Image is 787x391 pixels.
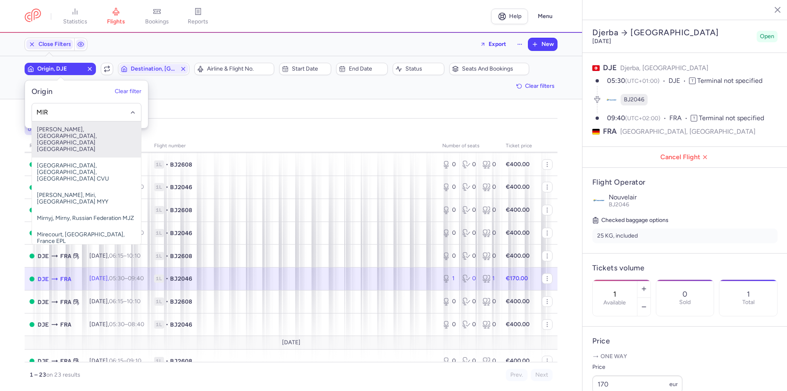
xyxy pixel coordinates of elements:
span: 1L [154,252,164,260]
h5: Checked baggage options [592,215,778,225]
figure: BJ airline logo [606,94,617,105]
span: BJ2046 [609,201,629,208]
button: Close Filters [25,38,74,50]
time: 09:40 [607,114,625,122]
span: T [691,115,697,121]
span: [DATE], [89,357,141,364]
p: Sold [679,299,691,306]
span: DJE [669,76,689,86]
span: [DATE] [282,339,300,346]
label: Price [592,362,682,372]
span: origin: DJE [28,125,55,133]
button: New [528,38,557,50]
div: 0 [462,320,476,329]
strong: €400.00 [506,183,530,190]
time: [DATE] [592,38,611,45]
h4: Price [592,336,778,346]
th: route [25,140,84,152]
span: DJE [38,274,49,284]
div: 0 [482,229,496,237]
time: 06:15 [109,357,123,364]
span: bookings [145,18,169,25]
strong: €400.00 [506,161,530,168]
div: 0 [462,229,476,237]
strong: €400.00 [506,252,530,259]
a: reports [177,7,218,25]
span: – [109,275,144,282]
span: flights [107,18,125,25]
span: DJE [38,297,49,306]
th: Ticket price [501,140,537,152]
div: 0 [442,357,456,365]
a: statistics [55,7,96,25]
span: DJE [603,63,617,72]
span: 1L [154,229,164,237]
button: Next [531,369,553,381]
span: • [166,229,168,237]
div: 0 [442,183,456,191]
span: [PERSON_NAME], Miri, [GEOGRAPHIC_DATA] MYY [32,187,141,210]
span: End date [349,66,385,72]
div: 0 [462,206,476,214]
div: 0 [482,320,496,329]
div: 0 [442,252,456,260]
span: • [166,160,168,169]
span: reports [188,18,208,25]
span: [DATE], [89,275,144,282]
h4: Tickets volume [592,263,778,273]
time: 09:40 [128,275,144,282]
button: Export [475,38,512,51]
div: 0 [482,206,496,214]
h4: Flight Operator [592,178,778,187]
div: 0 [482,183,496,191]
span: eur [669,381,678,388]
time: 06:15 [109,252,123,259]
button: Destination, [GEOGRAPHIC_DATA] [118,63,189,75]
span: BJ2046 [170,229,192,237]
span: Terminal not specified [697,77,762,85]
div: 0 [482,252,496,260]
span: [DATE], [89,298,141,305]
span: Start date [292,66,328,72]
button: Origin, DJE [25,63,96,75]
div: 0 [482,160,496,169]
button: Airline & Flight No. [194,63,274,75]
span: • [166,183,168,191]
div: 0 [442,206,456,214]
span: • [166,274,168,283]
span: Status [405,66,441,72]
span: Export [489,41,506,47]
time: 05:30 [607,77,625,85]
span: Help [509,13,521,19]
p: 1 [747,290,750,298]
span: – [109,357,141,364]
strong: €400.00 [506,321,530,328]
div: 0 [482,357,496,365]
time: 09:10 [127,357,141,364]
span: – [109,252,141,259]
a: bookings [136,7,177,25]
button: Prev. [506,369,528,381]
button: Status [393,63,444,75]
time: 05:30 [109,321,125,328]
span: Frankfurt International Airport, Frankfurt am Main, Germany [60,357,71,366]
span: • [166,252,168,260]
span: [GEOGRAPHIC_DATA], [GEOGRAPHIC_DATA] [620,126,755,137]
span: Open [760,32,774,41]
button: Start date [279,63,331,75]
span: • [166,320,168,329]
th: number of seats [437,140,501,152]
label: Available [603,300,626,306]
span: BJ2608 [170,252,192,260]
span: T [689,78,696,84]
span: DJE [38,252,49,261]
p: One way [592,352,778,361]
span: Seats and bookings [462,66,526,72]
div: 0 [442,320,456,329]
time: 10:10 [127,252,141,259]
span: BJ2046 [624,96,644,104]
div: 0 [462,252,476,260]
span: Clear filters [525,83,555,89]
span: [DATE], [89,321,144,328]
span: BJ2608 [170,160,192,169]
